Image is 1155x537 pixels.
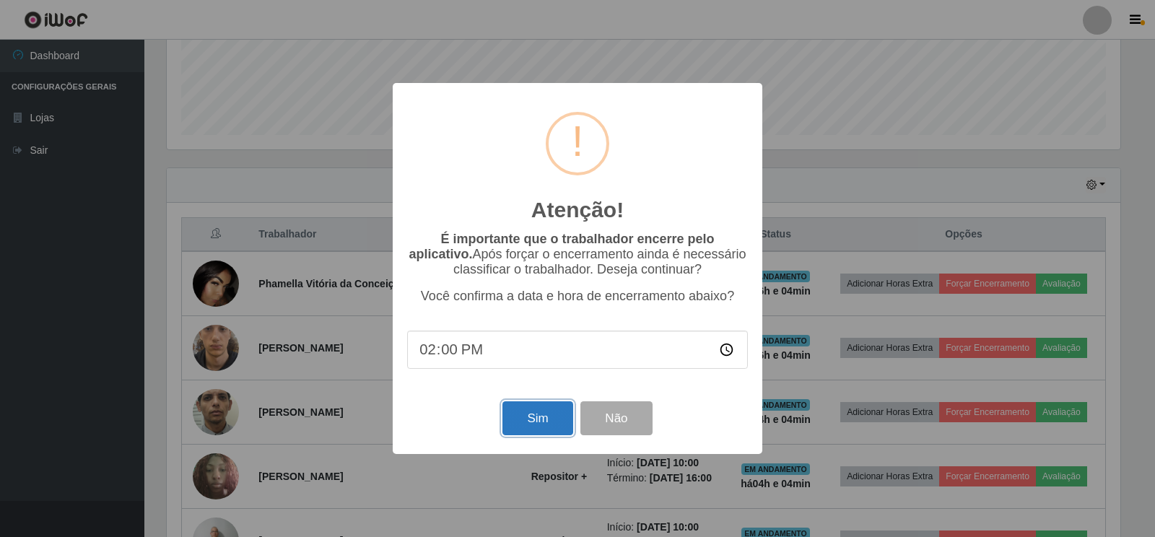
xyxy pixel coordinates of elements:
[407,232,748,277] p: Após forçar o encerramento ainda é necessário classificar o trabalhador. Deseja continuar?
[580,401,652,435] button: Não
[409,232,714,261] b: É importante que o trabalhador encerre pelo aplicativo.
[502,401,572,435] button: Sim
[531,197,624,223] h2: Atenção!
[407,289,748,304] p: Você confirma a data e hora de encerramento abaixo?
